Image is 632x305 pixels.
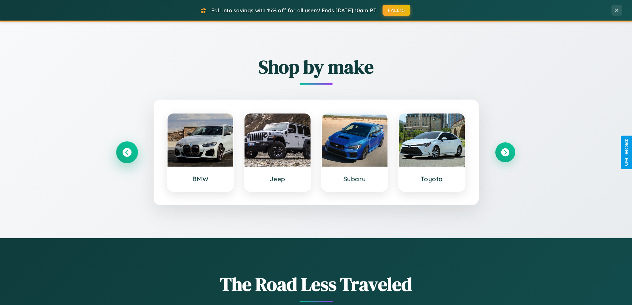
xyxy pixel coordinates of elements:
span: Fall into savings with 15% off for all users! Ends [DATE] 10am PT. [211,7,378,14]
h3: Toyota [405,175,458,183]
h2: Shop by make [117,54,515,80]
h3: Subaru [328,175,381,183]
button: FALL15 [383,5,410,16]
h1: The Road Less Traveled [117,271,515,297]
h3: Jeep [251,175,304,183]
h3: BMW [174,175,227,183]
div: Give Feedback [624,139,629,166]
